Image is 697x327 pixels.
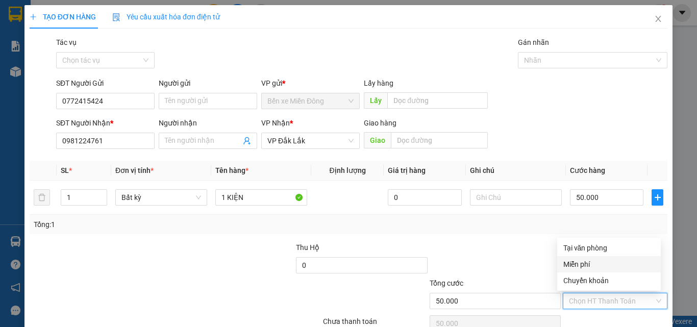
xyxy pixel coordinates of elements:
[364,92,387,109] span: Lấy
[159,117,257,129] div: Người nhận
[364,79,393,87] span: Lấy hàng
[364,132,391,148] span: Giao
[112,13,220,21] span: Yêu cầu xuất hóa đơn điện tử
[563,259,655,270] div: Miễn phí
[296,243,319,251] span: Thu Hộ
[61,166,69,174] span: SL
[364,119,396,127] span: Giao hàng
[518,38,549,46] label: Gán nhãn
[570,166,605,174] span: Cước hàng
[652,189,663,206] button: plus
[430,279,463,287] span: Tổng cước
[470,189,562,206] input: Ghi Chú
[121,190,201,205] span: Bất kỳ
[215,189,307,206] input: VD: Bàn, Ghế
[391,132,488,148] input: Dọc đường
[56,38,77,46] label: Tác vụ
[34,189,50,206] button: delete
[267,133,354,148] span: VP Đắk Lắk
[267,93,354,109] span: Bến xe Miền Đông
[644,5,673,34] button: Close
[652,193,663,202] span: plus
[112,13,120,21] img: icon
[388,166,426,174] span: Giá trị hàng
[30,13,96,21] span: TẠO ĐƠN HÀNG
[563,275,655,286] div: Chuyển khoản
[261,78,360,89] div: VP gửi
[654,15,662,23] span: close
[215,166,248,174] span: Tên hàng
[388,189,461,206] input: 0
[329,166,365,174] span: Định lượng
[115,166,154,174] span: Đơn vị tính
[34,219,270,230] div: Tổng: 1
[387,92,488,109] input: Dọc đường
[159,78,257,89] div: Người gửi
[563,242,655,254] div: Tại văn phòng
[56,78,155,89] div: SĐT Người Gửi
[30,13,37,20] span: plus
[243,137,251,145] span: user-add
[56,117,155,129] div: SĐT Người Nhận
[466,161,566,181] th: Ghi chú
[261,119,290,127] span: VP Nhận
